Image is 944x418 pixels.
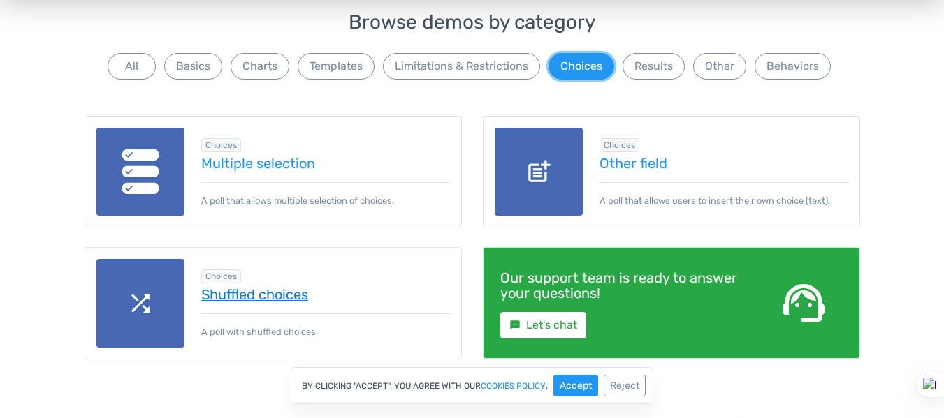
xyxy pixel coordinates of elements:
[600,138,639,152] span: Browse all in Choices
[96,128,185,216] img: multiple-selection.png.webp
[600,156,848,171] a: Other field
[201,269,241,283] span: Browse all in Choices
[291,367,653,404] div: By clicking "Accept", you agree with our .
[85,12,860,33] h3: Browse demos by category
[201,313,450,338] p: A poll with shuffled choices.
[481,382,546,390] a: cookies policy
[383,53,540,80] button: Limitations & Restrictions
[600,182,848,207] p: A poll that allows users to insert their own choice (text).
[201,182,450,207] p: A poll that allows multiple selection of choices.
[108,53,156,80] button: All
[500,312,586,338] a: smsLet's chat
[604,375,646,396] button: Reject
[500,270,743,301] h4: Our support team is ready to answer your questions!
[201,156,450,171] a: Multiple selection
[553,375,598,396] button: Accept
[755,53,831,80] button: Behaviors
[201,287,450,302] a: Shuffled choices
[164,53,222,80] button: Basics
[96,259,185,348] img: shuffle.png.webp
[231,53,289,80] button: Charts
[778,278,829,328] span: support_agent
[549,53,614,80] button: Choices
[201,138,241,152] span: Browse all in Choices
[495,128,583,216] img: other-field.png.webp
[693,53,746,80] button: Other
[623,53,685,80] button: Results
[298,53,375,80] button: Templates
[509,320,521,331] small: sms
